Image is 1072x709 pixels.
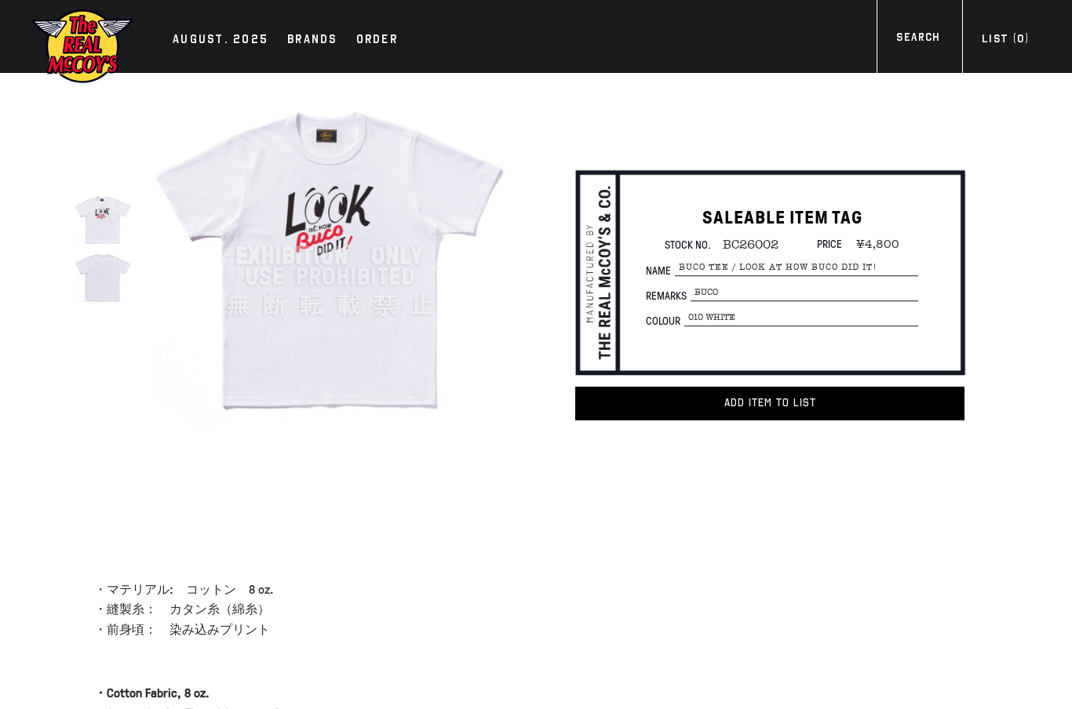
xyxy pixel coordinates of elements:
div: AUGUST. 2025 [173,30,268,52]
a: Search [877,29,959,50]
a: Order [348,30,406,52]
a: BUCO TEE / LOOK AT HOW BUCO DID IT! [74,248,131,305]
div: Order [356,30,398,52]
span: Add item to List [724,396,816,409]
span: Buco [691,284,918,301]
div: true [147,73,512,438]
div: List ( ) [982,31,1029,52]
a: List (0) [962,31,1048,52]
div: Brands [287,30,337,52]
a: AUGUST. 2025 [165,30,276,52]
span: ¥4,800 [844,237,899,251]
button: Add item to List [575,387,964,420]
h1: SALEABLE ITEM TAG [646,206,918,230]
a: BUCO TEE / LOOK AT HOW BUCO DID IT! [74,191,131,248]
p: ・マテリアル: コットン 8 oz. ・縫製糸： カタン糸（綿糸） ・前身頃： 染み込みプリント [94,580,512,640]
img: mccoys-exhibition [31,8,133,85]
span: Remarks [646,290,691,301]
span: BC26002 [711,238,778,252]
span: 010 WHITE [684,309,918,326]
span: Price [817,236,842,251]
span: Colour [646,315,684,326]
span: BUCO TEE / LOOK AT HOW BUCO DID IT! [675,259,918,276]
span: Stock No. [665,237,711,252]
span: Name [646,265,675,276]
div: Search [896,29,939,50]
span: 0 [1017,32,1024,45]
